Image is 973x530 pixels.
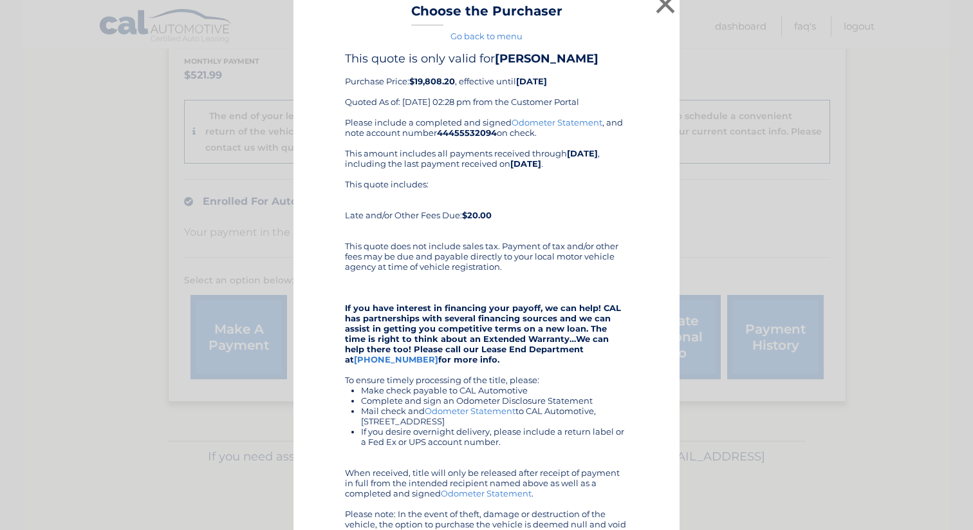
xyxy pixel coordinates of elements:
a: Go back to menu [450,31,523,41]
h4: This quote is only valid for [345,52,628,66]
h3: Choose the Purchaser [411,3,562,26]
b: [DATE] [510,158,541,169]
a: [PHONE_NUMBER] [354,354,438,364]
div: Purchase Price: , effective until Quoted As of: [DATE] 02:28 pm from the Customer Portal [345,52,628,117]
a: Odometer Statement [441,488,532,498]
li: Complete and sign an Odometer Disclosure Statement [361,395,628,406]
div: This quote includes: Late and/or Other Fees Due: [345,179,628,231]
a: Odometer Statement [425,406,515,416]
b: $20.00 [462,210,492,220]
b: [DATE] [567,148,598,158]
li: If you desire overnight delivery, please include a return label or a Fed Ex or UPS account number. [361,426,628,447]
li: Mail check and to CAL Automotive, [STREET_ADDRESS] [361,406,628,426]
strong: If you have interest in financing your payoff, we can help! CAL has partnerships with several fin... [345,303,621,364]
a: Odometer Statement [512,117,602,128]
b: 44455532094 [437,128,497,138]
li: Make check payable to CAL Automotive [361,385,628,395]
b: [PERSON_NAME] [495,52,598,66]
b: $19,808.20 [409,76,455,86]
b: [DATE] [516,76,547,86]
